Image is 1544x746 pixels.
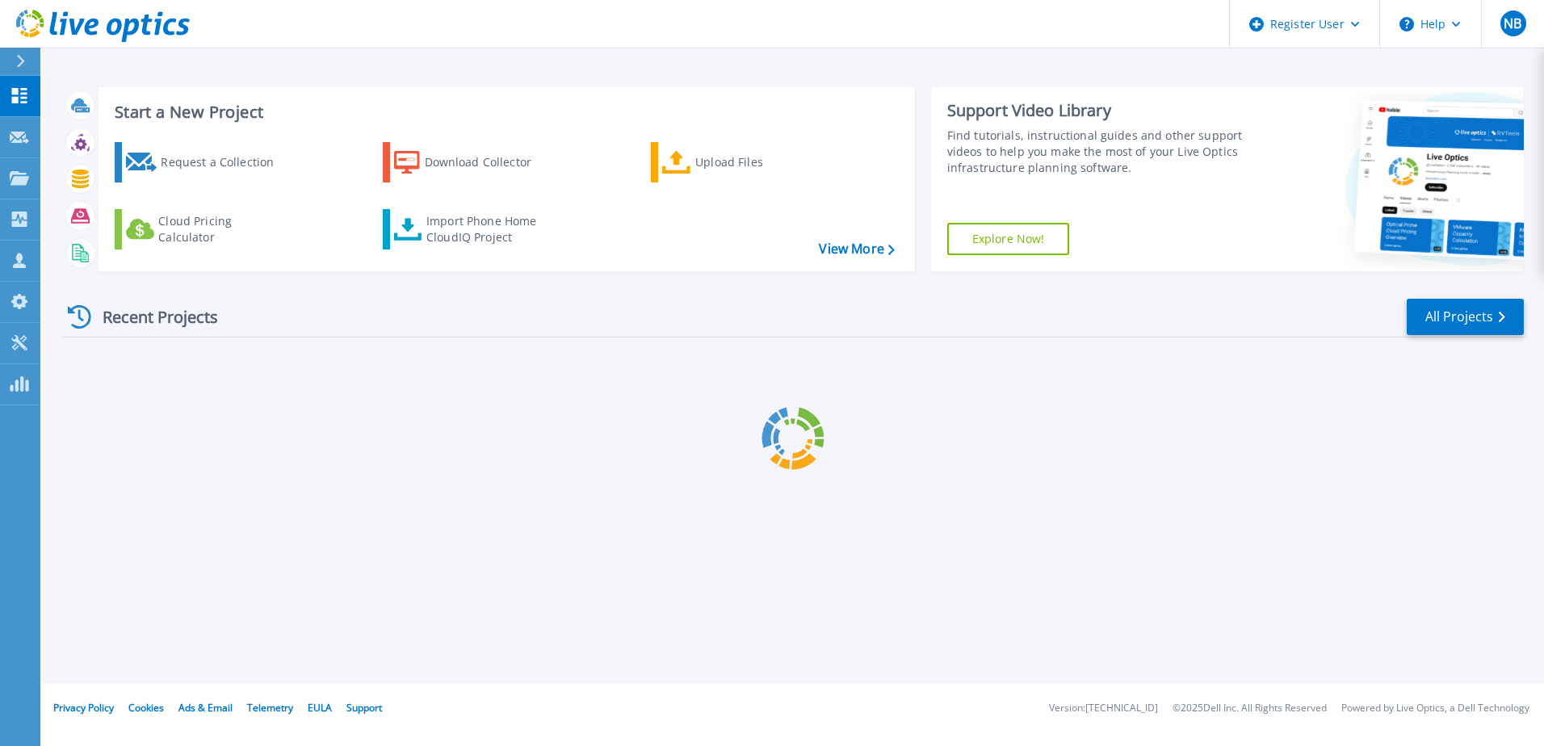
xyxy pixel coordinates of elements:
a: Cookies [128,701,164,715]
a: Telemetry [247,701,293,715]
span: NB [1504,17,1521,30]
div: Find tutorials, instructional guides and other support videos to help you make the most of your L... [947,128,1249,176]
a: EULA [308,701,332,715]
a: Cloud Pricing Calculator [115,209,295,249]
div: Recent Projects [62,297,240,337]
a: Download Collector [383,142,563,182]
a: Privacy Policy [53,701,114,715]
li: © 2025 Dell Inc. All Rights Reserved [1173,703,1327,714]
div: Support Video Library [947,100,1249,121]
div: Download Collector [425,146,554,178]
a: Upload Files [651,142,831,182]
a: Explore Now! [947,223,1070,255]
div: Request a Collection [161,146,290,178]
div: Import Phone Home CloudIQ Project [426,213,552,245]
a: Support [346,701,382,715]
a: Ads & Email [178,701,233,715]
a: Request a Collection [115,142,295,182]
a: All Projects [1407,299,1524,335]
h3: Start a New Project [115,103,894,121]
li: Powered by Live Optics, a Dell Technology [1341,703,1529,714]
a: View More [819,241,894,257]
li: Version: [TECHNICAL_ID] [1049,703,1158,714]
div: Cloud Pricing Calculator [158,213,287,245]
div: Upload Files [695,146,824,178]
